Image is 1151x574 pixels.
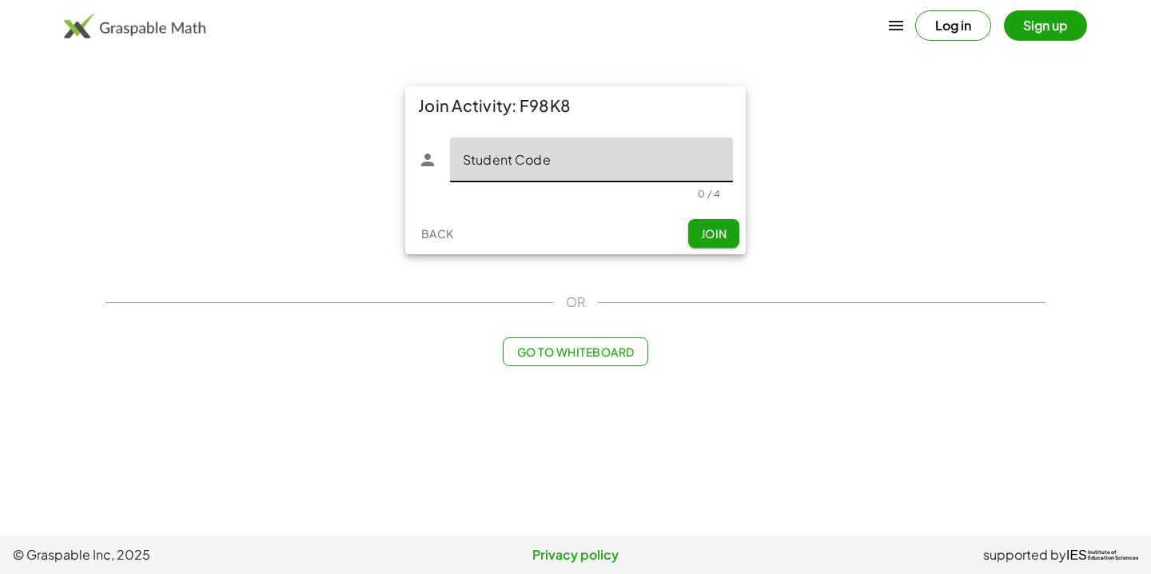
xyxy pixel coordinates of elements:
button: Join [688,219,739,248]
div: 0 / 4 [698,188,720,200]
span: OR [566,293,585,312]
span: Back [420,226,453,241]
a: Privacy policy [388,545,763,564]
a: IESInstitute ofEducation Sciences [1066,545,1138,564]
button: Sign up [1004,10,1087,41]
span: © Graspable Inc, 2025 [13,545,388,564]
span: Go to Whiteboard [516,345,634,359]
button: Back [412,219,463,248]
span: supported by [983,545,1066,564]
button: Go to Whiteboard [503,337,647,366]
span: Institute of Education Sciences [1088,550,1138,561]
span: IES [1066,548,1087,563]
div: Join Activity: F98K8 [405,86,746,125]
span: Join [700,226,727,241]
button: Log in [915,10,991,41]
